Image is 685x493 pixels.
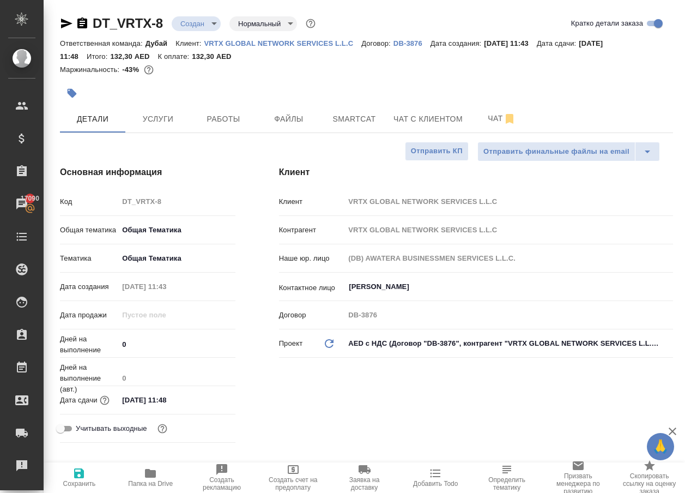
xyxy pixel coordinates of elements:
[344,334,673,353] div: AED c НДС (Договор "DB-3876", контрагент "VRTX GLOBAL NETWORK SERVICES L.L.C")
[263,112,315,126] span: Файлы
[477,142,635,161] button: Отправить финальные файлы на email
[76,423,147,434] span: Учитывать выходные
[503,112,516,125] svg: Отписаться
[3,190,41,218] a: 17090
[431,39,484,47] p: Дата создания:
[204,38,362,47] a: VRTX GLOBAL NETWORK SERVICES L.L.C
[483,146,629,158] span: Отправить финальные файлы на email
[344,222,673,238] input: Пустое поле
[60,81,84,105] button: Добавить тэг
[361,39,393,47] p: Договор:
[471,462,543,493] button: Определить тематику
[279,253,345,264] p: Наше юр. лицо
[60,39,146,47] p: Ответственная команда:
[279,196,345,207] p: Клиент
[110,52,157,61] p: 132,30 AED
[192,52,239,61] p: 132,30 AED
[279,310,345,321] p: Договор
[537,39,579,47] p: Дата сдачи:
[229,16,297,31] div: Создан
[477,142,660,161] div: split button
[175,39,204,47] p: Клиент:
[60,310,118,321] p: Дата продажи
[279,225,345,236] p: Контрагент
[393,38,431,47] a: DB-3876
[204,39,362,47] p: VRTX GLOBAL NETWORK SERVICES L.L.C
[122,65,142,74] p: -43%
[87,52,110,61] p: Итого:
[235,19,284,28] button: Нормальный
[484,39,537,47] p: [DATE] 11:43
[118,392,214,408] input: ✎ Введи что-нибудь
[76,17,89,30] button: Скопировать ссылку
[93,16,163,31] a: DT_VRTX-8
[197,112,250,126] span: Работы
[118,279,214,294] input: Пустое поле
[405,142,469,161] button: Отправить КП
[177,19,208,28] button: Создан
[344,250,673,266] input: Пустое поле
[146,39,176,47] p: Дубай
[142,63,156,77] button: 180.00 AED;
[60,253,118,264] p: Тематика
[478,476,536,491] span: Определить тематику
[651,435,670,458] span: 🙏
[413,480,458,488] span: Добавить Todo
[279,282,345,293] p: Контактное лицо
[411,145,463,158] span: Отправить КП
[667,286,669,288] button: Open
[476,112,528,125] span: Чат
[172,16,221,31] div: Создан
[60,225,118,236] p: Общая тематика
[118,194,235,209] input: Пустое поле
[132,112,184,126] span: Услуги
[60,395,98,406] p: Дата сдачи
[115,462,186,493] button: Папка на Drive
[128,480,173,488] span: Папка на Drive
[63,480,96,488] span: Сохранить
[393,39,431,47] p: DB-3876
[60,166,235,179] h4: Основная информация
[329,462,400,493] button: Заявка на доставку
[118,307,214,323] input: Пустое поле
[60,17,73,30] button: Скопировать ссылку для ЯМессенджера
[279,338,303,349] p: Проект
[344,194,673,209] input: Пустое поле
[614,462,685,493] button: Скопировать ссылку на оценку заказа
[155,422,169,436] button: Выбери, если сб и вс нужно считать рабочими днями для выполнения заказа.
[186,462,258,493] button: Создать рекламацию
[60,281,118,292] p: Дата создания
[400,462,471,493] button: Добавить Todo
[264,476,322,491] span: Создать счет на предоплату
[118,336,235,352] input: ✎ Введи что-нибудь
[542,462,614,493] button: Призвать менеджера по развитию
[118,370,235,386] input: Пустое поле
[44,462,115,493] button: Сохранить
[14,193,46,204] span: 17090
[60,196,118,207] p: Код
[304,16,318,31] button: Доп статусы указывают на важность/срочность заказа
[571,18,643,29] span: Кратко детали заказа
[257,462,329,493] button: Создать счет на предоплату
[66,112,119,126] span: Детали
[118,221,235,239] div: Общая Тематика
[118,249,235,268] div: Общая Тематика
[647,433,674,460] button: 🙏
[344,307,673,323] input: Пустое поле
[158,52,192,61] p: К оплате:
[60,334,118,356] p: Дней на выполнение
[98,393,112,407] button: Если добавить услуги и заполнить их объемом, то дата рассчитается автоматически
[193,476,251,491] span: Создать рекламацию
[393,112,463,126] span: Чат с клиентом
[60,65,122,74] p: Маржинальность:
[328,112,380,126] span: Smartcat
[335,476,393,491] span: Заявка на доставку
[279,166,673,179] h4: Клиент
[60,362,118,395] p: Дней на выполнение (авт.)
